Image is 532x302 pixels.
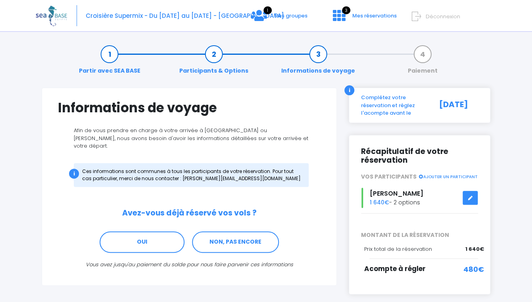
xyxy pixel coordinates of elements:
[274,12,307,19] span: Mes groupes
[355,231,484,239] span: MONTANT DE LA RÉSERVATION
[403,50,441,75] a: Paiement
[245,15,314,22] a: 1 Mes groupes
[74,163,309,187] div: Ces informations sont communes à tous les participants de votre réservation. Pour tout cas partic...
[263,6,272,14] span: 1
[355,94,430,117] div: Complétez votre réservation et réglez l'acompte avant le
[430,94,484,117] div: [DATE]
[370,189,423,198] span: [PERSON_NAME]
[463,264,484,275] span: 480€
[465,245,484,253] span: 1 640€
[355,173,484,181] div: VOS PARTICIPANTS
[58,209,321,218] h2: Avez-vous déjà réservé vos vols ?
[344,85,354,95] div: i
[418,173,478,180] a: AJOUTER UN PARTICIPANT
[352,12,397,19] span: Mes réservations
[370,198,389,206] span: 1 640€
[175,50,252,75] a: Participants & Options
[364,264,426,273] span: Acompte à régler
[58,100,321,115] h1: Informations de voyage
[192,231,279,253] a: NON, PAS ENCORE
[58,127,321,150] p: Afin de vous prendre en charge à votre arrivée à [GEOGRAPHIC_DATA] ou [PERSON_NAME], nous avons b...
[364,245,432,253] span: Prix total de la réservation
[86,261,293,268] i: Vous avez jusqu'au paiement du solde pour nous faire parvenir ces informations
[342,6,350,14] span: 3
[277,50,359,75] a: Informations de voyage
[355,188,484,208] div: - 2 options
[426,13,460,20] span: Déconnexion
[86,12,284,20] span: Croisière Supermix - Du [DATE] au [DATE] - [GEOGRAPHIC_DATA]
[326,15,401,22] a: 3 Mes réservations
[69,169,79,179] div: i
[100,231,184,253] a: OUI
[361,147,478,165] h2: Récapitulatif de votre réservation
[75,50,144,75] a: Partir avec SEA BASE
